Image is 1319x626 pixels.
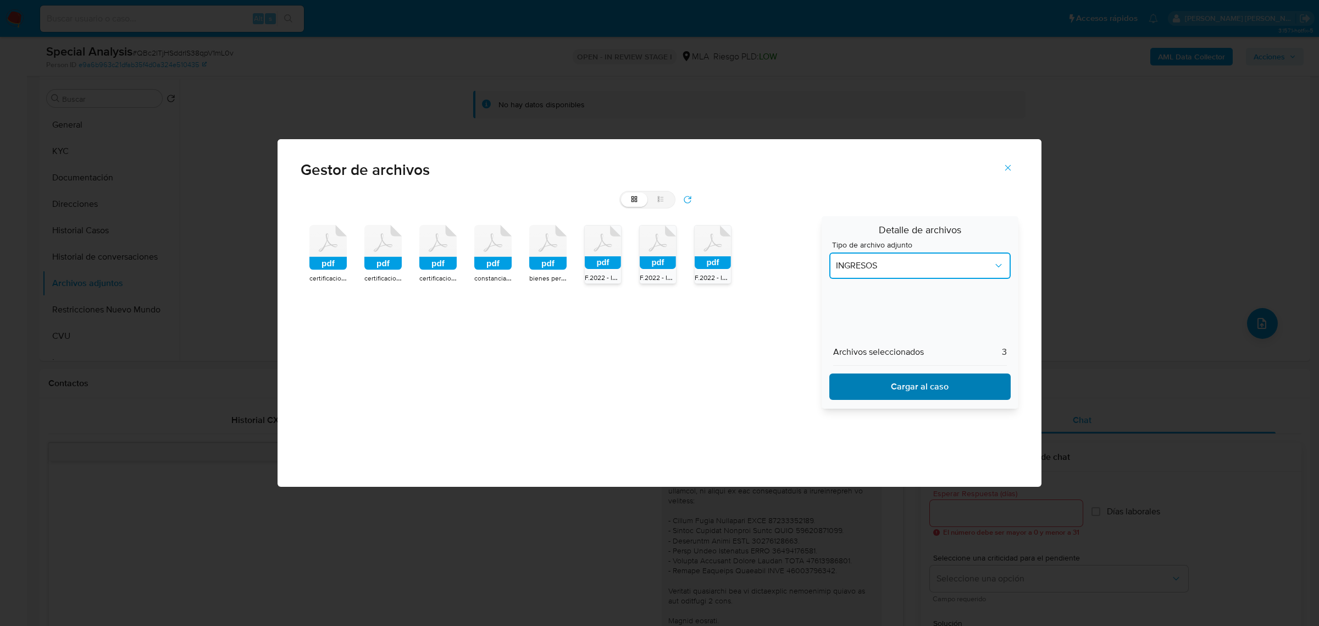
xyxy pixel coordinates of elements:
[529,225,567,284] div: pdfbienes personales.pdf
[829,224,1011,241] span: Detalle de archivos
[640,272,799,283] span: F.2022 - Impuesto Cedular - Renta financiera 2024.pdf
[474,225,512,284] div: pdfconstancia inscripcion monotributo 2025.pdf
[309,225,347,284] div: pdfcertificacioncontable2307.pdf
[844,375,996,399] span: Cargar al caso
[639,225,677,283] div: pdfF.2022 - Impuesto Cedular - Renta financiera 2024.pdf
[829,374,1011,400] button: Descargar
[1002,347,1007,358] span: 3
[301,162,1018,178] span: Gestor de archivos
[832,241,1013,249] span: Tipo de archivo adjunto
[836,260,993,271] span: INGRESOS
[829,252,1011,279] button: document types
[309,272,396,283] span: certificacioncontable2307.pdf
[695,272,854,283] span: F.2022 - Impuesto Cedular - Renta financiera 2024.pdf
[833,347,924,358] span: Archivos seleccionados
[989,155,1027,181] button: Cerrar
[585,272,727,283] span: F.2022 - Impuesto Cedular - Renta financiera.pdf
[474,272,607,283] span: constancia inscripcion monotributo 2025.pdf
[419,272,494,283] span: certificacion contable.pdf
[584,225,622,283] div: pdfF.2022 - Impuesto Cedular - Renta financiera.pdf
[364,272,454,283] span: certificacion contable2805.pdf
[675,191,700,208] button: refresh
[364,225,402,284] div: pdfcertificacion contable2805.pdf
[419,225,457,284] div: pdfcertificacion contable.pdf
[694,225,731,283] div: pdfF.2022 - Impuesto Cedular - Renta financiera 2024.pdf
[529,272,595,283] span: bienes personales.pdf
